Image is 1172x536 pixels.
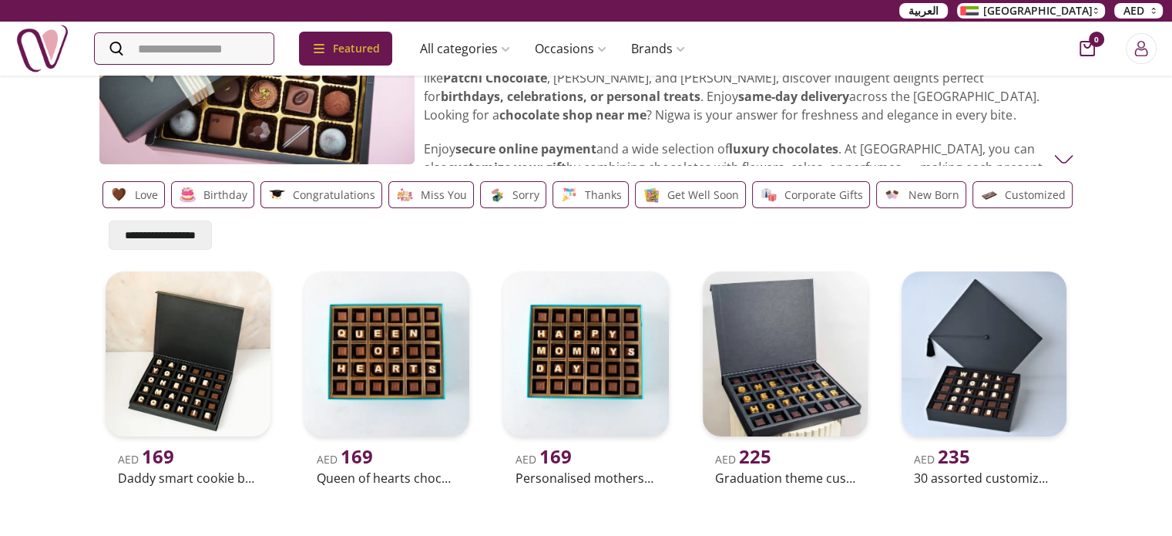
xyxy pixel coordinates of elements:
[395,185,415,204] img: gifts-uae-Miss You
[895,265,1073,490] a: uae-gifts-30 Assorted Customizable ChocolatesAED 23530 assorted customizable chocolates
[703,271,868,437] img: uae-gifts-Graduation theme Customizable Chocolates
[729,140,838,157] strong: luxury chocolates
[1123,3,1144,19] span: AED
[135,186,158,204] p: Love
[118,452,174,467] span: AED
[99,265,277,490] a: uae-gifts-Daddy Smart Cookie by NJDAED 169Daddy smart cookie by njd
[908,186,959,204] p: New Born
[539,443,572,469] span: 169
[298,265,475,490] a: uae-gifts-Queen of Hearts ChocolatesAED 169Queen of hearts chocolates
[1126,33,1157,64] button: Login
[914,452,970,467] span: AED
[299,32,392,66] div: Featured
[408,33,522,64] a: All categories
[515,469,656,487] h2: Personalised mothers day chocolates
[642,185,661,204] img: gifts-uae-Get well soon
[1005,186,1066,204] p: Customized
[914,469,1054,487] h2: 30 assorted customizable chocolates
[203,186,247,204] p: Birthday
[15,22,69,76] img: Nigwa-uae-gifts
[512,186,539,204] p: Sorry
[178,185,197,204] img: gifts-uae-Birthday
[95,33,274,64] input: Search
[667,186,739,204] p: Get well soon
[715,469,855,487] h2: Graduation theme customizable chocolates
[902,271,1066,437] img: uae-gifts-30 Assorted Customizable Chocolates
[1080,41,1095,56] button: cart-button
[619,33,697,64] a: Brands
[938,443,970,469] span: 235
[317,469,457,487] h2: Queen of hearts chocolates
[99,10,415,164] img: gifts-uae-chocolate-uae
[341,443,373,469] span: 169
[739,443,771,469] span: 225
[738,88,849,105] strong: same-day delivery
[448,159,566,176] strong: customize your gift
[317,452,373,467] span: AED
[503,271,668,437] img: uae-gifts-Personalised Mothers Day Chocolates
[784,186,863,204] p: Corporate Gifts
[960,6,979,15] img: Arabic_dztd3n.png
[421,186,467,204] p: Miss You
[908,3,939,19] span: العربية
[497,265,674,490] a: uae-gifts-Personalised Mothers Day ChocolatesAED 169Personalised mothers day chocolates
[585,186,622,204] p: Thanks
[142,443,174,469] span: 169
[293,186,375,204] p: Congratulations
[441,88,700,105] strong: birthdays, celebrations, or personal treats
[106,271,270,437] img: uae-gifts-Daddy Smart Cookie by NJD
[424,50,1063,124] p: Explore gifts with Nigwa! From rich , to luxury bars like , [PERSON_NAME], and [PERSON_NAME], dis...
[118,469,258,487] h2: Daddy smart cookie by njd
[1054,150,1073,169] img: Chocolate
[1114,3,1163,19] button: AED
[424,140,1063,195] p: Enjoy and a wide selection of . At [GEOGRAPHIC_DATA], you can also by combining chocolates with f...
[1089,32,1104,47] span: 0
[883,185,902,204] img: gifts-uae-New Born
[443,69,547,86] strong: Patchi Chocolate
[979,185,999,204] img: gifts-uae-Customized
[957,3,1105,19] button: [GEOGRAPHIC_DATA]
[304,271,469,437] img: uae-gifts-Queen of Hearts Chocolates
[522,33,619,64] a: Occasions
[109,185,129,204] img: gifts-uae-Love
[515,452,572,467] span: AED
[759,185,778,204] img: gifts-uae-Corporate Gifts
[983,3,1093,19] span: [GEOGRAPHIC_DATA]
[559,185,579,204] img: gifts-uae-Thanks
[697,265,874,490] a: uae-gifts-Graduation theme Customizable ChocolatesAED 225Graduation theme customizable chocolates
[267,185,287,204] img: gifts-uae-Congratulations
[487,185,506,204] img: gifts-uae-Sorry
[499,106,646,123] strong: chocolate shop near me
[715,452,771,467] span: AED
[455,140,596,157] strong: secure online payment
